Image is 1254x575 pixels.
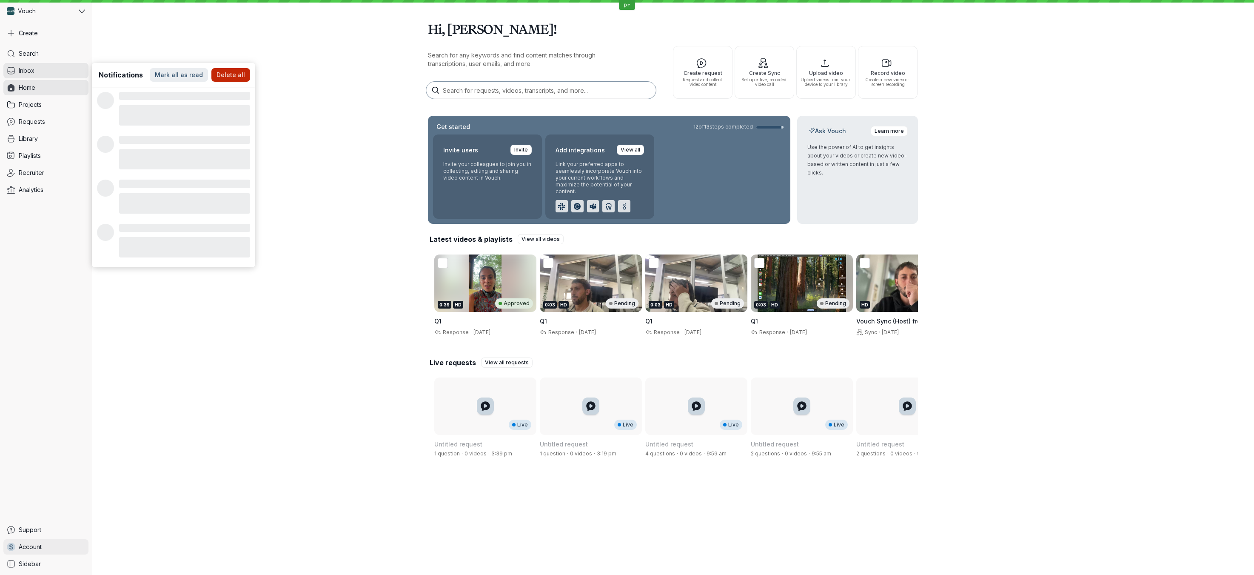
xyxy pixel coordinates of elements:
[3,131,88,146] a: Library
[680,329,684,336] span: ·
[518,234,564,244] a: View all videos
[540,441,588,448] span: Untitled request
[912,450,917,457] span: ·
[3,80,88,95] a: Home
[19,152,41,160] span: Playlists
[434,450,460,457] span: 1 question
[3,63,88,78] a: Inbox
[812,450,831,457] span: Created by Pro Teale
[495,298,533,309] div: Approved
[3,3,88,19] button: Vouch avatarVouch
[875,127,904,135] span: Learn more
[428,17,918,41] h1: Hi, [PERSON_NAME]!
[434,318,442,325] span: Q1
[882,329,899,335] span: [DATE]
[645,441,693,448] span: Untitled request
[3,114,88,129] a: Requests
[434,441,482,448] span: Untitled request
[579,329,596,335] span: [DATE]
[19,169,44,177] span: Recruiter
[751,441,799,448] span: Untitled request
[19,100,42,109] span: Projects
[769,301,780,309] div: HD
[547,329,574,335] span: Response
[800,70,852,76] span: Upload video
[99,70,143,80] span: Notifications
[3,522,88,538] a: Support
[862,70,914,76] span: Record video
[680,450,702,457] span: 0 videos
[856,450,886,457] span: 2 questions
[860,301,870,309] div: HD
[621,146,640,154] span: View all
[19,83,35,92] span: Home
[556,161,644,195] p: Link your preferred apps to seamlessly incorporate Vouch into your current workflows and maximize...
[677,77,729,87] span: Request and collect video content
[675,450,680,457] span: ·
[3,3,77,19] div: Vouch
[443,161,532,181] p: Invite your colleagues to join you in collecting, editing and sharing video content in Vouch.
[481,358,533,368] a: View all requests
[18,7,36,15] span: Vouch
[817,298,849,309] div: Pending
[465,450,487,457] span: 0 videos
[649,301,662,309] div: 0:03
[645,318,653,325] span: Q1
[856,441,904,448] span: Untitled request
[592,450,597,457] span: ·
[150,68,208,82] button: Mark all as read
[856,318,952,333] span: Vouch Sync (Host) from [DATE] 04:47 am
[871,126,908,136] a: Learn more
[617,145,644,155] a: View all
[3,165,88,180] a: Recruiter
[92,63,255,267] div: Inbox
[473,329,490,335] span: [DATE]
[460,450,465,457] span: ·
[800,77,852,87] span: Upload videos from your device to your library
[738,70,790,76] span: Create Sync
[443,145,478,156] h2: Invite users
[693,123,753,130] span: 12 of 13 steps completed
[863,329,877,335] span: Sync
[3,46,88,61] a: Search
[155,71,203,79] span: Mark all as read
[7,7,14,15] img: Vouch avatar
[430,235,513,244] h2: Latest videos & playlists
[3,539,88,555] a: SAccount
[758,329,785,335] span: Response
[790,329,807,335] span: [DATE]
[645,450,675,457] span: 4 questions
[858,46,918,99] button: Record videoCreate a new video or screen recording
[19,186,43,194] span: Analytics
[19,560,41,568] span: Sidebar
[441,329,469,335] span: Response
[19,526,41,534] span: Support
[19,543,42,551] span: Account
[3,148,88,163] a: Playlists
[754,301,768,309] div: 0:03
[485,358,529,367] span: View all requests
[796,46,856,99] button: Upload videoUpload videos from your device to your library
[3,26,88,41] button: Create
[780,450,785,457] span: ·
[426,82,656,99] input: Search for requests, videos, transcripts, and more...
[570,450,592,457] span: 0 videos
[543,301,557,309] div: 0:03
[3,97,88,112] a: Projects
[469,329,473,336] span: ·
[217,71,245,79] span: Delete all
[693,123,784,130] a: 12of13steps completed
[9,543,14,551] span: S
[711,298,744,309] div: Pending
[677,70,729,76] span: Create request
[735,46,794,99] button: Create SyncSet up a live, recorded video call
[597,450,616,457] span: Created by Pro Teale
[428,51,632,68] p: Search for any keywords and find content matches through transcriptions, user emails, and more.
[917,450,937,457] span: Created by Pro Teale
[3,182,88,197] a: Analytics
[738,77,790,87] span: Set up a live, recorded video call
[785,450,807,457] span: 0 videos
[19,49,39,58] span: Search
[19,134,38,143] span: Library
[556,145,605,156] h2: Add integrations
